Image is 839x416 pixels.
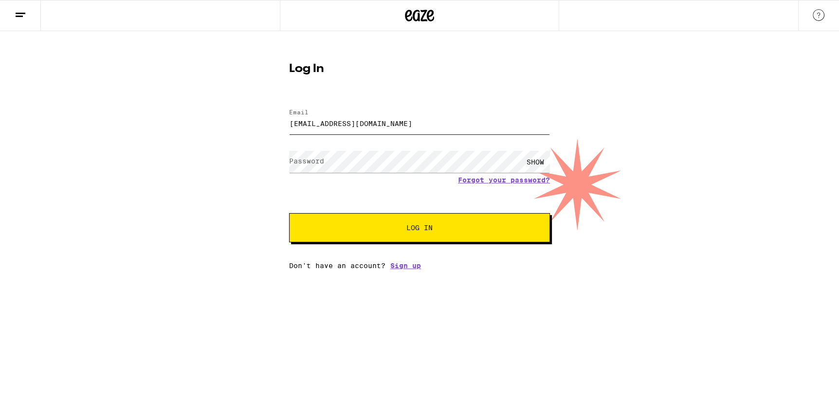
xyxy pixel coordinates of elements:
label: Password [289,157,324,165]
h1: Log In [289,63,550,75]
span: Log In [406,224,433,231]
div: Don't have an account? [289,262,550,270]
label: Email [289,109,309,115]
button: Log In [289,213,550,242]
span: Hi. Need any help? [6,7,70,15]
a: Forgot your password? [458,176,550,184]
a: Sign up [390,262,421,270]
div: SHOW [521,151,550,173]
input: Email [289,112,550,134]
